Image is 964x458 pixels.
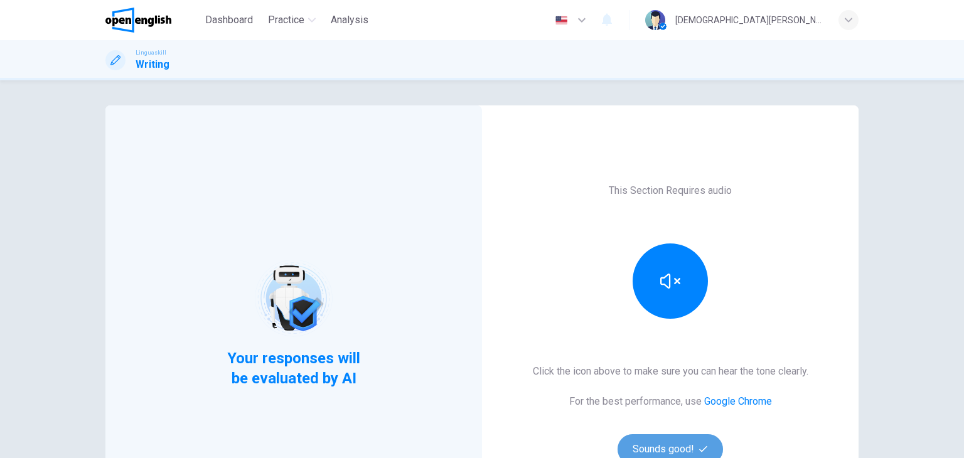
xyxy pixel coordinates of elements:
[645,10,665,30] img: Profile picture
[675,13,823,28] div: [DEMOGRAPHIC_DATA][PERSON_NAME]
[569,394,772,409] h6: For the best performance, use
[554,16,569,25] img: en
[609,183,732,198] h6: This Section Requires audio
[533,364,808,379] h6: Click the icon above to make sure you can hear the tone clearly.
[205,13,253,28] span: Dashboard
[263,9,321,31] button: Practice
[136,57,169,72] h1: Writing
[105,8,171,33] img: OpenEnglish logo
[200,9,258,31] button: Dashboard
[218,348,370,388] span: Your responses will be evaluated by AI
[331,13,368,28] span: Analysis
[105,8,200,33] a: OpenEnglish logo
[254,258,333,338] img: robot icon
[136,48,166,57] span: Linguaskill
[326,9,373,31] button: Analysis
[704,395,772,407] a: Google Chrome
[268,13,304,28] span: Practice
